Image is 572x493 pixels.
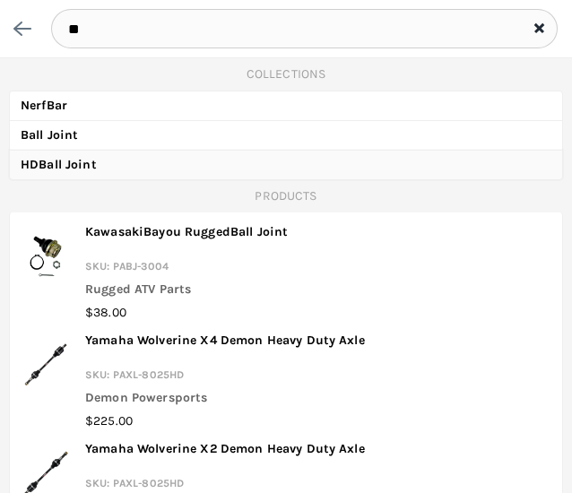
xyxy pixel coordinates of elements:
div: Collections [9,58,563,180]
input: When autocomplete results are available use up and down arrows to review and enter to select [51,9,558,48]
p: Demon Powersports [85,389,365,412]
img: Kawasaki <b>Ba</b>you Rugged <b>Ba</b>ll Joint [21,223,71,290]
b: Ba [39,157,54,172]
p: Yamaha Wolverine X2 Demon Heavy Duty Axle [85,440,365,463]
p: Kawasaki you Rugged ll Joint [85,223,288,246]
b: Ba [47,98,62,113]
p: Rugged ATV Parts [85,281,288,304]
a: Ball Joint [21,126,551,144]
a: Kawasaki <b>Ba</b>you Rugged <b>Ba</b>ll Joint KawasakiBayou RuggedBall Joint SKU: PABJ-3004 Rugg... [21,223,551,322]
li: collections: Nerf Bar [9,91,563,121]
li: Products [9,180,563,212]
li: collections: HD Ball Joint [9,150,563,180]
li: products: Kawasaki <b>Ba</b>you Rugged <b>Ba</b>ll Joint [9,212,563,327]
img: Yamaha Wolverine X4 Demon Heavy Duty Axle [21,332,71,398]
p: SKU: PABJ-3004 [85,257,288,281]
button: X [519,9,559,48]
a: NerfBar [21,97,551,115]
b: Ba [143,224,159,239]
p: Yamaha Wolverine X4 Demon Heavy Duty Axle [85,332,365,355]
span: $225.00 [85,413,133,428]
li: collections: Ball Joint [9,120,563,151]
span: $38.00 [85,305,126,320]
li: Collections [9,58,563,91]
a: HDBall Joint [21,156,551,174]
b: Ba [21,127,36,143]
b: Ba [230,224,246,239]
a: Yamaha Wolverine X4 Demon Heavy Duty Axle Yamaha Wolverine X4 Demon Heavy Duty Axle SKU: PAXL-802... [21,332,551,430]
li: products: Yamaha Wolverine X4 Demon Heavy Duty Axle [9,326,563,436]
p: SKU: PAXL-8025HD [85,366,365,389]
